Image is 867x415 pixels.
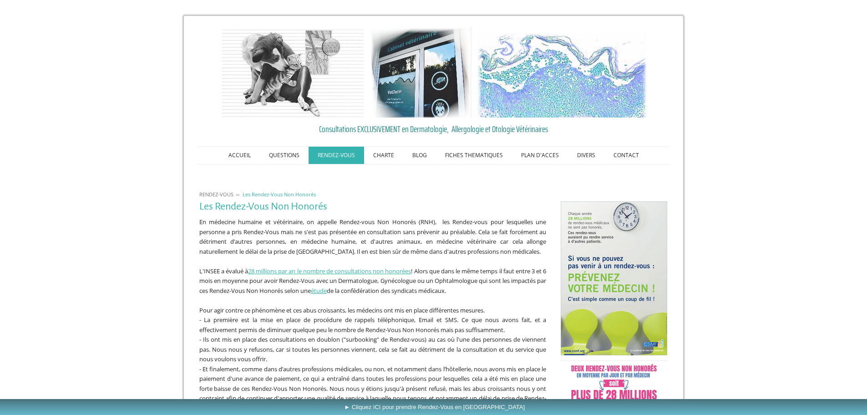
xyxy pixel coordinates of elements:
[604,147,648,164] a: CONTACT
[199,267,547,295] span: L'INSEE a évalué à ! Alors que dans le même temps il faut entre 3 et 6 mois en moyenne pour avoir...
[199,218,547,256] span: En médecine humaine et vétérinaire, on appelle Rendez-vous Non Honorés (RNH), les Rendez-vous pou...
[568,147,604,164] a: DIVERS
[248,267,411,275] a: 28 millions par an le nombre de consultations non honorées
[309,147,364,164] a: RENDEZ-VOUS
[311,287,327,295] a: étude
[199,191,233,198] span: RENDEZ-VOUS
[199,365,547,412] span: - Et finalement, comme dans d’autres professions médicales, ou non, et notamment dans l’hôtelleri...
[199,316,547,334] span: - La première est la mise en place de procédure de rappels téléphonique, Email et SMS. Ce que nou...
[512,147,568,164] a: PLAN D'ACCES
[403,147,436,164] a: BLOG
[199,306,485,314] span: Pour agir contre ce phénomène et ces abus croissants, les médecins ont mis en place différentes m...
[197,191,236,198] a: RENDEZ-VOUS
[436,147,512,164] a: FICHES THEMATIQUES
[219,147,260,164] a: ACCUEIL
[364,147,403,164] a: CHARTE
[260,147,309,164] a: QUESTIONS
[199,201,547,212] h1: Les Rendez-Vous Non Honorés
[344,404,525,410] span: ► Cliquez ICI pour prendre Rendez-Vous en [GEOGRAPHIC_DATA]
[199,122,668,136] a: Consultations EXCLUSIVEMENT en Dermatologie, Allergologie et Otologie Vétérinaires
[240,191,318,198] a: Les Rendez-Vous Non Honorés
[243,191,316,198] span: Les Rendez-Vous Non Honorés
[199,335,547,363] span: - Ils ont mis en place des consultations en doublon ("surbooking" de Rendez-vous) au cas où l'une...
